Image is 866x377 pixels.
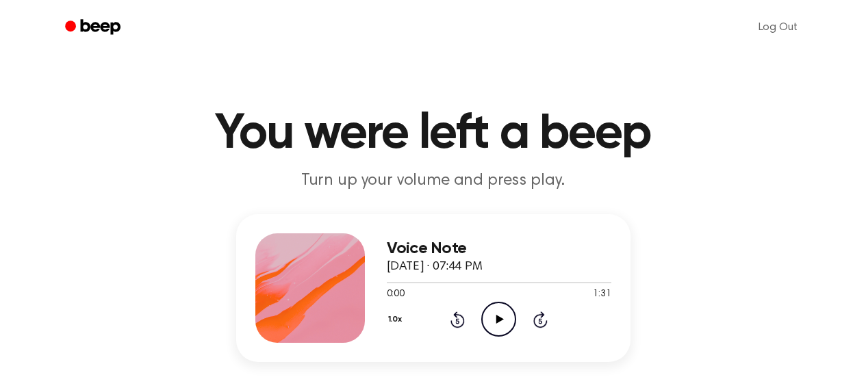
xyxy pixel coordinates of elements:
button: 1.0x [387,308,407,331]
h1: You were left a beep [83,109,784,159]
a: Log Out [745,11,811,44]
span: 0:00 [387,287,405,302]
span: 1:31 [593,287,611,302]
p: Turn up your volume and press play. [170,170,696,192]
span: [DATE] · 07:44 PM [387,261,483,273]
h3: Voice Note [387,239,611,258]
a: Beep [55,14,133,41]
